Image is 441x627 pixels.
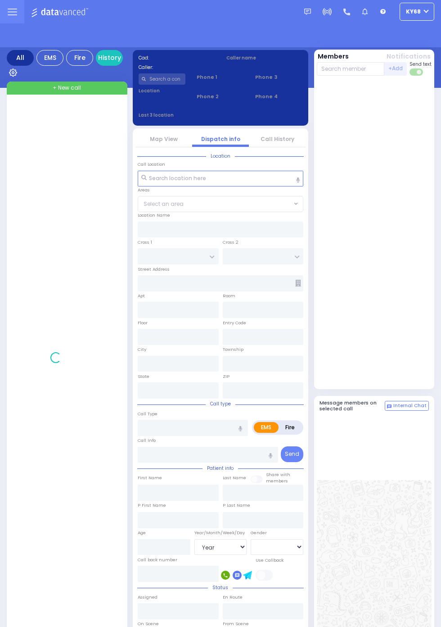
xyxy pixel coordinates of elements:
[139,55,215,61] label: Cad:
[406,8,421,16] span: ky68
[138,161,165,168] label: Call Location
[319,400,385,412] h5: Message members on selected call
[138,594,157,600] label: Assigned
[223,293,235,299] label: Room
[223,239,238,245] label: Cross 2
[251,530,267,536] label: Gender
[387,404,391,409] img: comment-alt.png
[278,422,302,433] label: Fire
[197,73,244,81] span: Phone 1
[223,502,250,509] label: P Last Name
[36,50,63,66] div: EMS
[138,320,148,326] label: Floor
[138,171,303,187] input: Search location here
[281,446,303,462] button: Send
[31,6,91,18] img: Logo
[138,557,177,563] label: Call back number
[254,422,279,433] label: EMS
[317,62,385,76] input: Search member
[53,84,81,92] span: + New call
[400,3,434,21] button: ky68
[150,135,178,143] a: Map View
[139,112,221,118] label: Last 3 location
[385,401,429,411] button: Internal Chat
[261,135,294,143] a: Call History
[255,93,302,100] span: Phone 4
[139,87,186,94] label: Location
[266,478,288,484] span: members
[266,472,290,477] small: Share with
[138,212,170,218] label: Location Name
[66,50,93,66] div: Fire
[223,320,246,326] label: Entry Code
[409,68,424,77] label: Turn off text
[206,153,235,159] span: Location
[138,502,166,509] label: P First Name
[318,52,349,61] button: Members
[409,61,432,68] span: Send text
[138,437,156,444] label: Call Info
[255,73,302,81] span: Phone 3
[223,621,249,627] label: From Scene
[194,530,247,536] div: Year/Month/Week/Day
[393,403,427,409] span: Internal Chat
[138,266,170,273] label: Street Address
[208,584,233,591] span: Status
[256,557,283,563] label: Use Callback
[139,64,215,71] label: Caller:
[138,621,159,627] label: On Scene
[7,50,34,66] div: All
[138,530,146,536] label: Age
[223,475,246,481] label: Last Name
[387,52,431,61] button: Notifications
[223,373,229,380] label: ZIP
[138,411,157,417] label: Call Type
[138,239,152,245] label: Cross 1
[206,400,235,407] span: Call type
[138,346,146,353] label: City
[138,373,149,380] label: State
[138,293,145,299] label: Apt
[96,50,123,66] a: History
[202,465,238,472] span: Patient info
[139,73,186,85] input: Search a contact
[138,187,150,193] label: Areas
[223,346,243,353] label: Township
[223,594,243,600] label: En Route
[304,9,311,15] img: message.svg
[138,475,162,481] label: First Name
[197,93,244,100] span: Phone 2
[226,55,303,61] label: Caller name
[295,280,301,286] span: Other building occupants
[201,135,240,143] a: Dispatch info
[144,200,184,208] span: Select an area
